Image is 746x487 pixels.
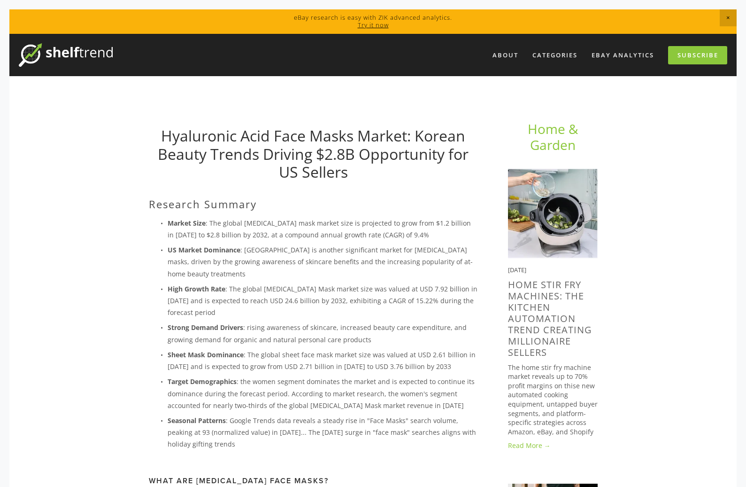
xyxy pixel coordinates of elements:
p: : The global [MEDICAL_DATA] Mask market size was valued at USD 7.92 billion in [DATE] and is expe... [168,283,478,319]
span: Close Announcement [720,9,737,26]
h2: Research Summary [149,198,478,210]
p: : rising awareness of skincare, increased beauty care expenditure, and growing demand for organic... [168,322,478,345]
time: [DATE] [508,266,526,274]
div: Categories [526,47,584,63]
a: Home & Garden [528,120,581,154]
p: : the women segment dominates the market and is expected to continue its dominance during the for... [168,376,478,411]
strong: US Market Dominance [168,245,240,254]
strong: Sheet Mask Dominance [168,350,244,359]
p: : Google Trends data reveals a steady rise in "Face Masks" search volume, peaking at 93 (normaliz... [168,415,478,450]
p: : The global sheet face mask market size was valued at USD 2.61 billion in [DATE] and is expected... [168,349,478,372]
a: eBay Analytics [585,47,660,63]
a: Hyaluronic Acid Face Masks Market: Korean Beauty Trends Driving $2.8B Opportunity for US Sellers [158,126,469,182]
strong: Seasonal Patterns [168,416,226,425]
strong: Strong Demand Drivers [168,323,243,332]
a: About [486,47,524,63]
p: : [GEOGRAPHIC_DATA] is another significant market for [MEDICAL_DATA] masks, driven by the growing... [168,244,478,280]
strong: Market Size [168,219,206,228]
h3: What are [MEDICAL_DATA] Face Masks? [149,476,478,485]
p: : The global [MEDICAL_DATA] mask market size is projected to grow from $1.2 billion in [DATE] to ... [168,217,478,241]
a: Home Stir Fry Machines: The Kitchen Automation Trend Creating Millionaire Sellers [508,278,592,359]
strong: Target Demographics [168,377,237,386]
strong: High Growth Rate [168,284,225,293]
img: Home Stir Fry Machines: The Kitchen Automation Trend Creating Millionaire Sellers [508,169,598,259]
img: ShelfTrend [19,43,113,67]
p: The home stir fry machine market reveals up to 70% profit margins on thise new automated cooking ... [508,363,598,437]
a: Try it now [358,21,389,29]
a: Subscribe [668,46,727,64]
a: Read More → [508,441,598,450]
